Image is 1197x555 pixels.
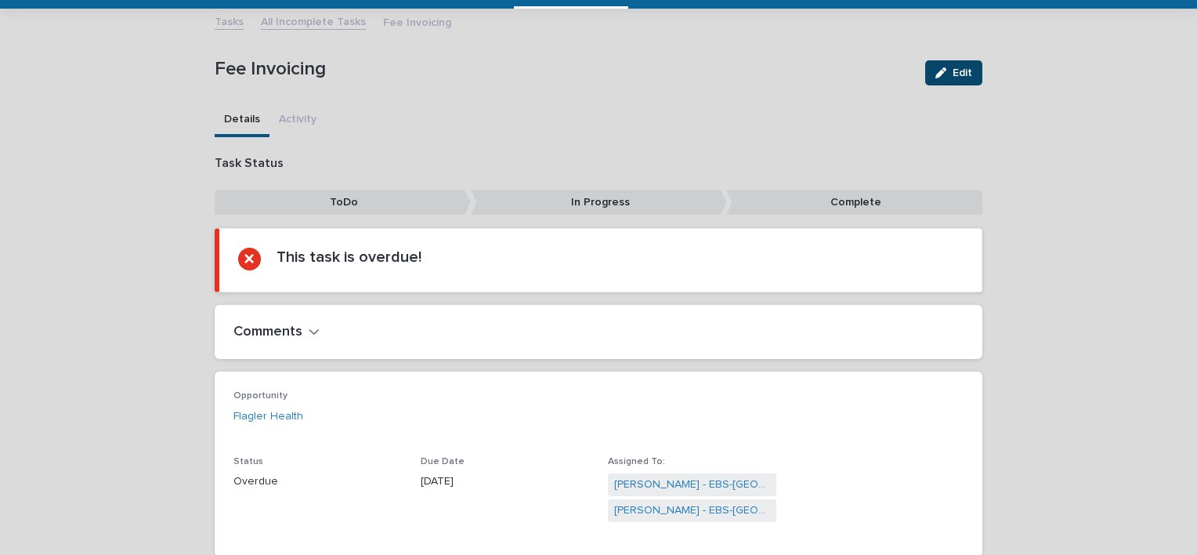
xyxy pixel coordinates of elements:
[215,156,982,171] p: Task Status
[261,12,366,30] a: All Incomplete Tasks
[383,13,451,30] p: Fee Invoicing
[471,190,727,216] p: In Progress
[269,104,326,137] button: Activity
[233,473,402,490] p: Overdue
[421,473,589,490] p: [DATE]
[215,12,244,30] a: Tasks
[421,457,465,466] span: Due Date
[614,477,770,493] a: [PERSON_NAME] - EBS-[GEOGRAPHIC_DATA]
[608,457,665,466] span: Assigned To:
[215,104,269,137] button: Details
[215,190,471,216] p: ToDo
[233,457,263,466] span: Status
[726,190,982,216] p: Complete
[233,391,287,401] span: Opportunity
[925,60,982,85] button: Edit
[953,67,972,78] span: Edit
[277,248,421,267] h2: This task is overdue!
[614,502,770,519] a: [PERSON_NAME] - EBS-[GEOGRAPHIC_DATA]
[215,58,913,81] p: Fee Invoicing
[233,324,320,341] button: Comments
[233,324,302,341] h2: Comments
[233,408,303,425] a: Flagler Health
